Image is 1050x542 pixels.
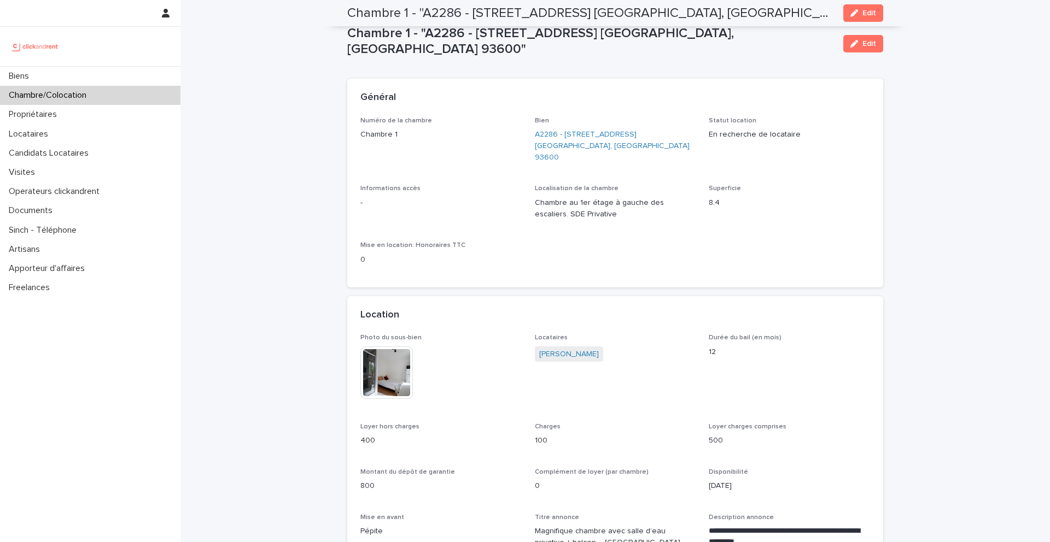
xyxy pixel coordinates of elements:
[360,435,522,446] p: 400
[709,197,870,209] p: 8.4
[4,225,85,235] p: Sinch - Téléphone
[709,117,756,124] span: Statut location
[360,185,421,192] span: Informations accès
[709,334,781,341] span: Durée du bail (en mois)
[4,205,61,216] p: Documents
[709,129,870,140] p: En recherche de locataire
[4,244,49,255] p: Artisans
[535,469,649,475] span: Complément de loyer (par chambre)
[360,309,399,321] h2: Location
[709,185,741,192] span: Superficie
[535,514,579,521] span: Titre annonce
[4,90,95,101] p: Chambre/Colocation
[535,197,696,220] p: Chambre au 1er étage à gauche des escaliers. SDE Privative
[360,480,522,492] p: 800
[535,185,619,192] span: Localisation de la chambre
[360,129,522,140] p: Chambre 1
[4,186,108,197] p: Operateurs clickandrent
[4,282,59,293] p: Freelances
[709,423,786,430] span: Loyer charges comprises
[4,71,38,81] p: Biens
[535,117,549,124] span: Bien
[4,129,57,139] p: Locataires
[347,26,835,57] p: Chambre 1 - "A2286 - [STREET_ADDRESS] [GEOGRAPHIC_DATA], [GEOGRAPHIC_DATA] 93600"
[709,480,870,492] p: [DATE]
[360,514,404,521] span: Mise en avant
[9,36,62,57] img: UCB0brd3T0yccxBKYDjQ
[709,346,870,358] p: 12
[360,526,522,537] p: Pépite
[862,9,876,17] span: Edit
[843,35,883,52] button: Edit
[535,480,696,492] p: 0
[535,435,696,446] p: 100
[4,263,94,274] p: Apporteur d'affaires
[4,148,97,158] p: Candidats Locataires
[4,109,66,120] p: Propriétaires
[360,334,422,341] span: Photo du sous-bien
[535,423,561,430] span: Charges
[535,129,696,163] a: A2286 - [STREET_ADDRESS] [GEOGRAPHIC_DATA], [GEOGRAPHIC_DATA] 93600
[4,167,44,178] p: Visites
[539,349,599,360] a: [PERSON_NAME]
[862,40,876,48] span: Edit
[535,334,568,341] span: Locataires
[709,514,774,521] span: Description annonce
[709,435,870,446] p: 500
[360,469,455,475] span: Montant du dépôt de garantie
[360,242,465,249] span: Mise en location: Honoraires TTC
[360,254,522,266] p: 0
[360,197,522,209] p: -
[843,4,883,22] button: Edit
[709,469,748,475] span: Disponibilité
[360,92,396,104] h2: Général
[347,5,835,21] h2: Chambre 1 - "A2286 - [STREET_ADDRESS] [GEOGRAPHIC_DATA], [GEOGRAPHIC_DATA] 93600"
[360,117,432,124] span: Numéro de la chambre
[360,423,419,430] span: Loyer hors charges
